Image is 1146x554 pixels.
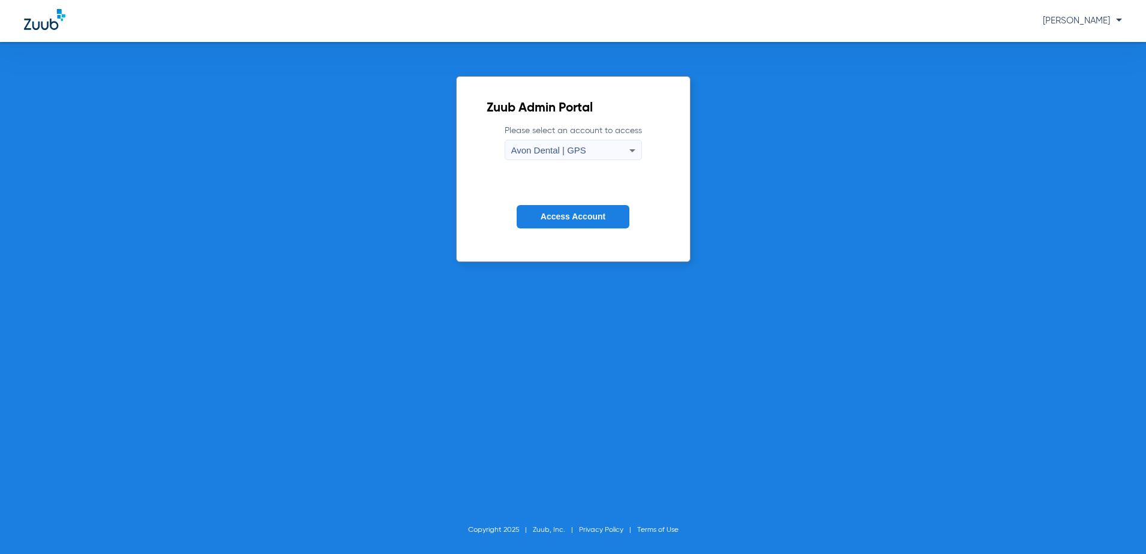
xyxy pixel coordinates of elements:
button: Access Account [517,205,629,228]
img: Zuub Logo [24,9,65,30]
span: Access Account [541,212,605,221]
a: Privacy Policy [579,526,623,534]
a: Terms of Use [637,526,678,534]
span: Avon Dental | GPS [511,145,586,155]
li: Zuub, Inc. [533,524,579,536]
li: Copyright 2025 [468,524,533,536]
h2: Zuub Admin Portal [487,103,660,115]
label: Please select an account to access [505,125,642,160]
span: [PERSON_NAME] [1043,16,1122,25]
